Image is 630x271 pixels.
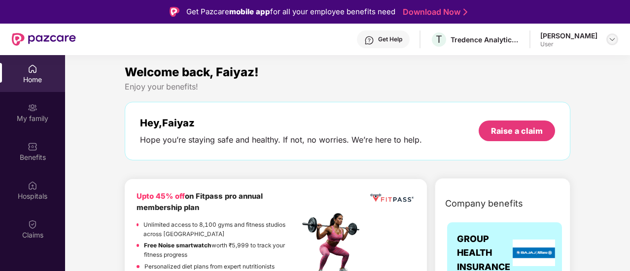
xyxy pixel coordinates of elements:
img: Logo [170,7,179,17]
b: Upto 45% off [137,192,185,201]
img: fppp.png [369,191,415,205]
img: svg+xml;base64,PHN2ZyBpZD0iQ2xhaW0iIHhtbG5zPSJodHRwOi8vd3d3LnczLm9yZy8yMDAwL3N2ZyIgd2lkdGg9IjIwIi... [28,219,37,229]
span: T [436,33,442,45]
img: New Pazcare Logo [12,33,76,46]
div: Hope you’re staying safe and healthy. If not, no worries. We’re here to help. [140,135,422,145]
div: Tredence Analytics Solutions Private Limited [451,35,520,44]
p: worth ₹5,999 to track your fitness progress [144,241,299,259]
div: Get Help [378,35,402,43]
img: svg+xml;base64,PHN2ZyBpZD0iSGVscC0zMngzMiIgeG1sbnM9Imh0dHA6Ly93d3cudzMub3JnLzIwMDAvc3ZnIiB3aWR0aD... [364,35,374,45]
img: svg+xml;base64,PHN2ZyBpZD0iQmVuZWZpdHMiIHhtbG5zPSJodHRwOi8vd3d3LnczLm9yZy8yMDAwL3N2ZyIgd2lkdGg9Ij... [28,142,37,151]
span: Company benefits [445,197,523,211]
img: svg+xml;base64,PHN2ZyBpZD0iSG9tZSIgeG1sbnM9Imh0dHA6Ly93d3cudzMub3JnLzIwMDAvc3ZnIiB3aWR0aD0iMjAiIG... [28,64,37,74]
img: svg+xml;base64,PHN2ZyBpZD0iSG9zcGl0YWxzIiB4bWxucz0iaHR0cDovL3d3dy53My5vcmcvMjAwMC9zdmciIHdpZHRoPS... [28,181,37,190]
div: Raise a claim [491,125,543,136]
span: Welcome back, Faiyaz! [125,65,259,79]
img: svg+xml;base64,PHN2ZyBpZD0iRHJvcGRvd24tMzJ4MzIiIHhtbG5zPSJodHRwOi8vd3d3LnczLm9yZy8yMDAwL3N2ZyIgd2... [608,35,616,43]
div: Enjoy your benefits! [125,82,570,92]
img: Stroke [463,7,467,17]
div: Hey, Faiyaz [140,117,422,129]
a: Download Now [403,7,464,17]
div: User [540,40,597,48]
strong: Free Noise smartwatch [144,242,211,249]
img: svg+xml;base64,PHN2ZyB3aWR0aD0iMjAiIGhlaWdodD0iMjAiIHZpZXdCb3g9IjAgMCAyMCAyMCIgZmlsbD0ibm9uZSIgeG... [28,103,37,113]
div: [PERSON_NAME] [540,31,597,40]
img: insurerLogo [513,240,555,266]
div: Get Pazcare for all your employee benefits need [186,6,395,18]
strong: mobile app [229,7,270,16]
p: Unlimited access to 8,100 gyms and fitness studios across [GEOGRAPHIC_DATA] [143,220,299,239]
b: on Fitpass pro annual membership plan [137,192,263,212]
